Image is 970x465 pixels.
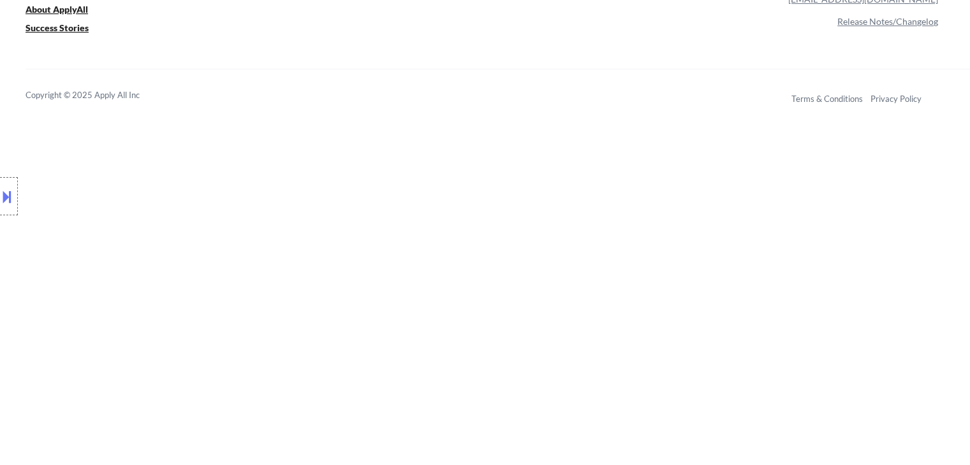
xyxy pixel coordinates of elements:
a: Privacy Policy [871,94,922,104]
u: About ApplyAll [26,4,88,15]
a: Success Stories [26,21,106,37]
u: Success Stories [26,22,89,33]
a: Release Notes/Changelog [837,16,938,27]
a: Terms & Conditions [791,94,863,104]
a: About ApplyAll [26,3,106,18]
